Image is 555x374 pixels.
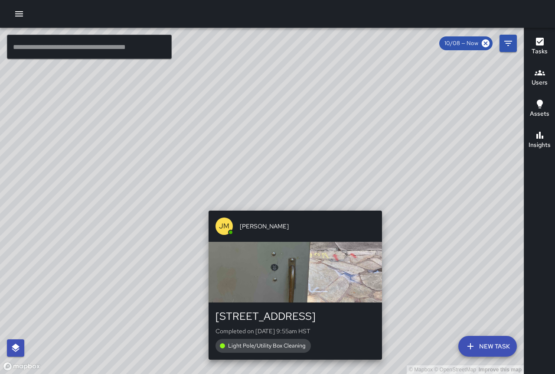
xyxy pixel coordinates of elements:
[439,36,493,50] div: 10/08 — Now
[529,140,551,150] h6: Insights
[215,327,375,335] p: Completed on [DATE] 9:55am HST
[209,211,382,360] button: JM[PERSON_NAME][STREET_ADDRESS]Completed on [DATE] 9:55am HSTLight Pole/Utility Box Cleaning
[524,125,555,156] button: Insights
[223,341,311,350] span: Light Pole/Utility Box Cleaning
[532,78,548,88] h6: Users
[530,109,549,119] h6: Assets
[219,221,229,231] p: JM
[215,309,375,323] div: [STREET_ADDRESS]
[524,94,555,125] button: Assets
[532,47,548,56] h6: Tasks
[458,336,517,357] button: New Task
[524,31,555,62] button: Tasks
[524,62,555,94] button: Users
[499,35,517,52] button: Filters
[439,39,483,48] span: 10/08 — Now
[240,222,375,231] span: [PERSON_NAME]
